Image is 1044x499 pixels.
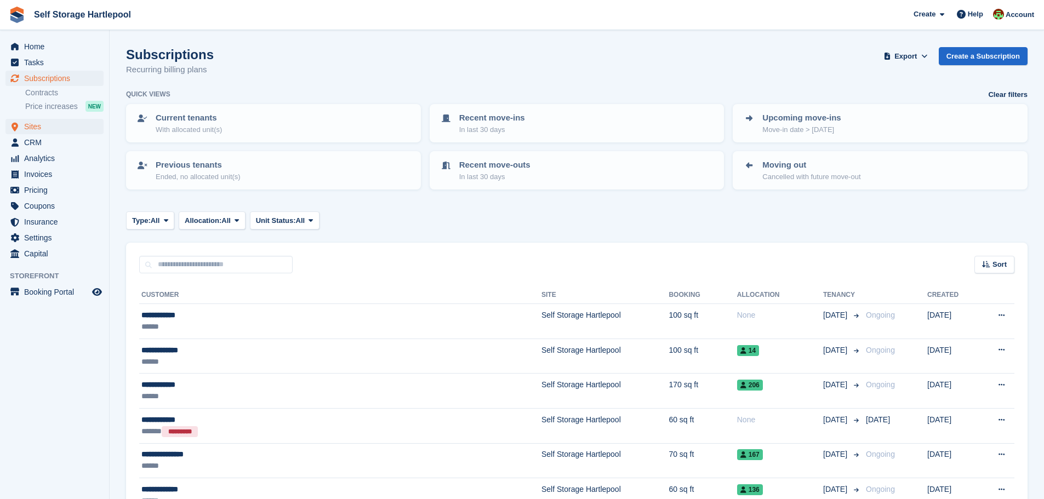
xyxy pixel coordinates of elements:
[185,215,221,226] span: Allocation:
[737,309,823,321] div: None
[823,414,849,426] span: [DATE]
[762,171,860,182] p: Cancelled with future move-out
[541,286,669,304] th: Site
[5,246,104,261] a: menu
[866,485,895,494] span: Ongoing
[156,112,222,124] p: Current tenants
[156,159,241,171] p: Previous tenants
[25,100,104,112] a: Price increases NEW
[866,380,895,389] span: Ongoing
[5,284,104,300] a: menu
[992,259,1007,270] span: Sort
[737,380,763,391] span: 206
[459,159,530,171] p: Recent move-outs
[762,124,841,135] p: Move-in date > [DATE]
[894,51,917,62] span: Export
[24,214,90,230] span: Insurance
[221,215,231,226] span: All
[5,167,104,182] a: menu
[993,9,1004,20] img: Woods Removals
[24,151,90,166] span: Analytics
[968,9,983,20] span: Help
[126,47,214,62] h1: Subscriptions
[24,135,90,150] span: CRM
[24,167,90,182] span: Invoices
[823,484,849,495] span: [DATE]
[927,374,978,409] td: [DATE]
[737,484,763,495] span: 136
[459,171,530,182] p: In last 30 days
[5,230,104,245] a: menu
[127,105,420,141] a: Current tenants With allocated unit(s)
[734,152,1026,188] a: Moving out Cancelled with future move-out
[737,414,823,426] div: None
[5,39,104,54] a: menu
[256,215,296,226] span: Unit Status:
[927,304,978,339] td: [DATE]
[156,124,222,135] p: With allocated unit(s)
[939,47,1028,65] a: Create a Subscription
[669,304,737,339] td: 100 sq ft
[823,449,849,460] span: [DATE]
[24,119,90,134] span: Sites
[823,309,849,321] span: [DATE]
[156,171,241,182] p: Ended, no allocated unit(s)
[151,215,160,226] span: All
[737,345,759,356] span: 14
[126,89,170,99] h6: Quick views
[927,339,978,374] td: [DATE]
[669,339,737,374] td: 100 sq ft
[669,408,737,443] td: 60 sq ft
[737,449,763,460] span: 167
[90,285,104,299] a: Preview store
[24,198,90,214] span: Coupons
[24,284,90,300] span: Booking Portal
[25,101,78,112] span: Price increases
[762,112,841,124] p: Upcoming move-ins
[866,311,895,319] span: Ongoing
[10,271,109,282] span: Storefront
[541,339,669,374] td: Self Storage Hartlepool
[179,211,246,230] button: Allocation: All
[988,89,1028,100] a: Clear filters
[737,286,823,304] th: Allocation
[459,112,525,124] p: Recent move-ins
[866,415,890,424] span: [DATE]
[5,71,104,86] a: menu
[882,47,930,65] button: Export
[1006,9,1034,20] span: Account
[669,443,737,478] td: 70 sq ft
[132,215,151,226] span: Type:
[5,55,104,70] a: menu
[927,286,978,304] th: Created
[85,101,104,112] div: NEW
[541,374,669,409] td: Self Storage Hartlepool
[866,450,895,458] span: Ongoing
[541,304,669,339] td: Self Storage Hartlepool
[9,7,25,23] img: stora-icon-8386f47178a22dfd0bd8f6a31ec36ba5ce8667c1dd55bd0f319d3a0aa187defe.svg
[30,5,135,24] a: Self Storage Hartlepool
[541,408,669,443] td: Self Storage Hartlepool
[250,211,320,230] button: Unit Status: All
[126,64,214,76] p: Recurring billing plans
[5,135,104,150] a: menu
[431,152,723,188] a: Recent move-outs In last 30 days
[927,408,978,443] td: [DATE]
[24,71,90,86] span: Subscriptions
[24,39,90,54] span: Home
[24,182,90,198] span: Pricing
[25,88,104,98] a: Contracts
[5,198,104,214] a: menu
[866,346,895,354] span: Ongoing
[762,159,860,171] p: Moving out
[734,105,1026,141] a: Upcoming move-ins Move-in date > [DATE]
[5,151,104,166] a: menu
[823,345,849,356] span: [DATE]
[823,379,849,391] span: [DATE]
[459,124,525,135] p: In last 30 days
[5,214,104,230] a: menu
[669,286,737,304] th: Booking
[431,105,723,141] a: Recent move-ins In last 30 days
[669,374,737,409] td: 170 sq ft
[5,182,104,198] a: menu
